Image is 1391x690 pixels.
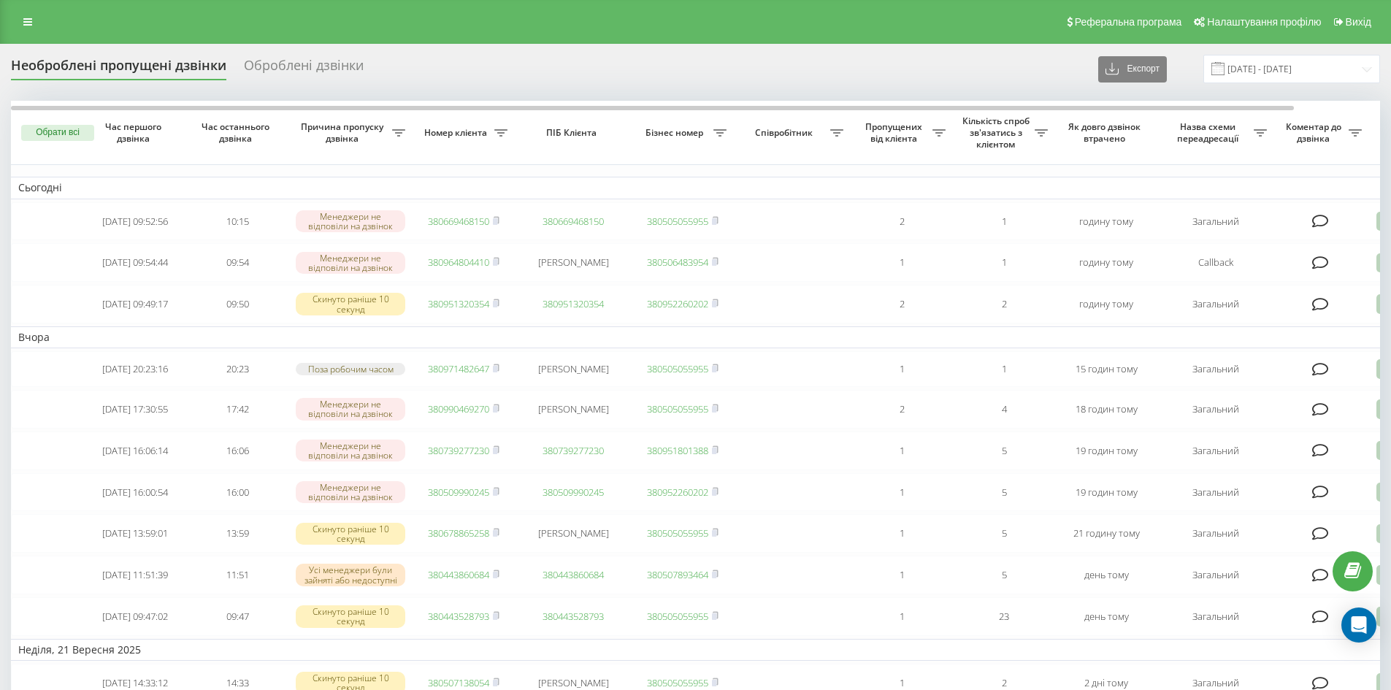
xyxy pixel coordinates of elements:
td: Загальний [1157,351,1274,387]
td: годину тому [1055,202,1157,241]
a: 380505055955 [647,676,708,689]
span: Налаштування профілю [1207,16,1321,28]
span: Бізнес номер [639,127,713,139]
span: Час останнього дзвінка [198,121,277,144]
div: Скинуто раніше 10 секунд [296,605,405,627]
td: 09:47 [186,597,288,636]
td: 11:51 [186,556,288,594]
span: Назва схеми переадресації [1165,121,1254,144]
a: 380669468150 [543,215,604,228]
td: 5 [953,514,1055,553]
a: 380507138054 [428,676,489,689]
a: 380505055955 [647,215,708,228]
td: 4 [953,390,1055,429]
td: [PERSON_NAME] [515,390,632,429]
td: 2 [851,390,953,429]
td: 20:23 [186,351,288,387]
td: 1 [953,351,1055,387]
td: 5 [953,432,1055,470]
a: 380505055955 [647,610,708,623]
td: [DATE] 17:30:55 [84,390,186,429]
td: 1 [851,514,953,553]
a: 380952260202 [647,297,708,310]
a: 380964804410 [428,256,489,269]
a: 380443860684 [543,568,604,581]
td: [DATE] 20:23:16 [84,351,186,387]
button: Експорт [1098,56,1167,83]
td: [DATE] 09:54:44 [84,243,186,282]
td: [PERSON_NAME] [515,514,632,553]
td: Загальний [1157,285,1274,323]
a: 380505055955 [647,362,708,375]
td: 09:50 [186,285,288,323]
td: 2 [851,202,953,241]
span: Номер клієнта [420,127,494,139]
a: 380505055955 [647,526,708,540]
td: 1 [851,473,953,512]
span: Причина пропуску дзвінка [296,121,392,144]
td: 5 [953,556,1055,594]
a: 380952260202 [647,486,708,499]
a: 380951320354 [543,297,604,310]
td: [DATE] 13:59:01 [84,514,186,553]
td: 1 [851,351,953,387]
td: Загальний [1157,597,1274,636]
div: Менеджери не відповіли на дзвінок [296,481,405,503]
td: 1 [851,432,953,470]
td: [DATE] 11:51:39 [84,556,186,594]
a: 380669468150 [428,215,489,228]
td: годину тому [1055,243,1157,282]
td: 1 [851,243,953,282]
span: Вихід [1346,16,1371,28]
td: 16:00 [186,473,288,512]
td: день тому [1055,597,1157,636]
td: 15 годин тому [1055,351,1157,387]
span: Коментар до дзвінка [1281,121,1349,144]
a: 380951320354 [428,297,489,310]
td: 16:06 [186,432,288,470]
div: Менеджери не відповіли на дзвінок [296,398,405,420]
div: Менеджери не відповіли на дзвінок [296,440,405,461]
td: 1 [851,556,953,594]
div: Менеджери не відповіли на дзвінок [296,252,405,274]
td: Загальний [1157,390,1274,429]
td: 1 [953,202,1055,241]
td: Загальний [1157,432,1274,470]
td: 1 [953,243,1055,282]
div: Скинуто раніше 10 секунд [296,293,405,315]
td: 19 годин тому [1055,473,1157,512]
a: 380507893464 [647,568,708,581]
td: Загальний [1157,514,1274,553]
td: 13:59 [186,514,288,553]
td: 2 [953,285,1055,323]
td: Callback [1157,243,1274,282]
td: 5 [953,473,1055,512]
td: [DATE] 16:06:14 [84,432,186,470]
td: 21 годину тому [1055,514,1157,553]
a: 380971482647 [428,362,489,375]
td: 09:54 [186,243,288,282]
td: [DATE] 16:00:54 [84,473,186,512]
a: 380990469270 [428,402,489,415]
div: Open Intercom Messenger [1341,607,1376,643]
a: 380443528793 [543,610,604,623]
td: [DATE] 09:47:02 [84,597,186,636]
div: Поза робочим часом [296,363,405,375]
span: Кількість спроб зв'язатись з клієнтом [960,115,1035,150]
td: [PERSON_NAME] [515,243,632,282]
div: Менеджери не відповіли на дзвінок [296,210,405,232]
span: ПІБ Клієнта [527,127,619,139]
td: 10:15 [186,202,288,241]
td: день тому [1055,556,1157,594]
td: [DATE] 09:49:17 [84,285,186,323]
div: Необроблені пропущені дзвінки [11,58,226,80]
td: 18 годин тому [1055,390,1157,429]
td: [PERSON_NAME] [515,351,632,387]
td: 17:42 [186,390,288,429]
a: 380739277230 [428,444,489,457]
a: 380443528793 [428,610,489,623]
td: 2 [851,285,953,323]
td: [DATE] 09:52:56 [84,202,186,241]
td: годину тому [1055,285,1157,323]
a: 380951801388 [647,444,708,457]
